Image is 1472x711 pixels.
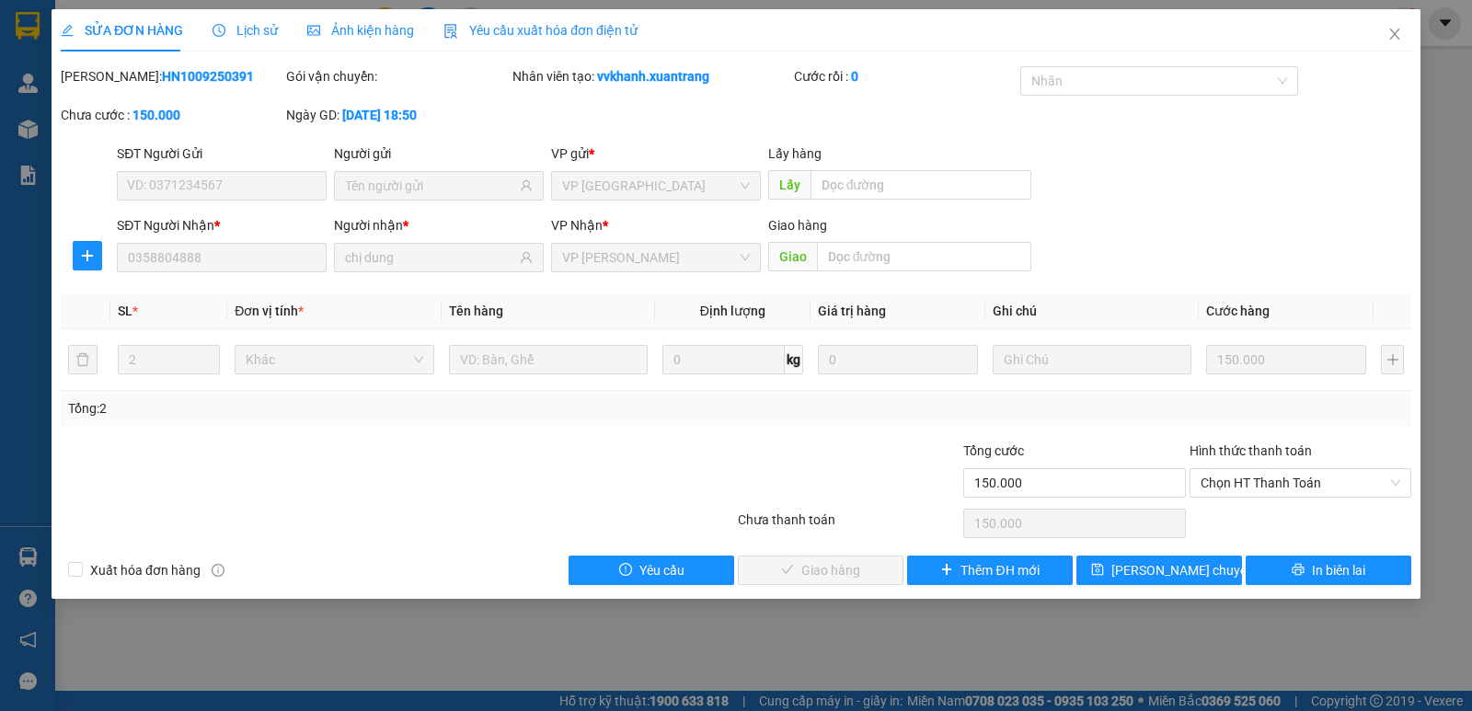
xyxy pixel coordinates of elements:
[334,215,544,235] div: Người nhận
[817,242,1032,271] input: Dọc đường
[73,241,102,270] button: plus
[940,563,953,578] span: plus
[118,304,132,318] span: SL
[307,23,414,38] span: Ảnh kiện hàng
[286,105,508,125] div: Ngày GD:
[1312,560,1365,580] span: In biên lai
[1387,27,1402,41] span: close
[213,23,278,38] span: Lịch sử
[818,304,886,318] span: Giá trị hàng
[61,23,183,38] span: SỬA ĐƠN HÀNG
[246,346,422,373] span: Khác
[768,146,822,161] span: Lấy hàng
[768,218,827,233] span: Giao hàng
[342,108,417,122] b: [DATE] 18:50
[794,66,1016,86] div: Cước rồi :
[736,510,961,542] div: Chưa thanh toán
[212,564,224,577] span: info-circle
[449,345,648,374] input: VD: Bàn, Ghế
[1206,345,1366,374] input: 0
[117,215,327,235] div: SĐT Người Nhận
[443,23,638,38] span: Yêu cầu xuất hóa đơn điện tử
[132,108,180,122] b: 150.000
[1292,563,1305,578] span: printer
[520,179,533,192] span: user
[960,560,1039,580] span: Thêm ĐH mới
[307,24,320,37] span: picture
[74,248,101,263] span: plus
[334,143,544,164] div: Người gửi
[700,304,765,318] span: Định lượng
[811,170,1032,200] input: Dọc đường
[1381,345,1404,374] button: plus
[768,242,817,271] span: Giao
[345,247,516,268] input: Tên người nhận
[61,105,282,125] div: Chưa cước :
[449,304,503,318] span: Tên hàng
[443,24,458,39] img: icon
[1369,9,1420,61] button: Close
[963,443,1024,458] span: Tổng cước
[68,398,569,419] div: Tổng: 2
[639,560,684,580] span: Yêu cầu
[1111,560,1286,580] span: [PERSON_NAME] chuyển hoàn
[83,560,208,580] span: Xuất hóa đơn hàng
[562,244,750,271] span: VP MỘC CHÂU
[162,69,254,84] b: HN1009250391
[1246,556,1411,585] button: printerIn biên lai
[61,66,282,86] div: [PERSON_NAME]:
[785,345,803,374] span: kg
[993,345,1191,374] input: Ghi Chú
[619,563,632,578] span: exclamation-circle
[520,251,533,264] span: user
[768,170,811,200] span: Lấy
[286,66,508,86] div: Gói vận chuyển:
[738,556,903,585] button: checkGiao hàng
[117,143,327,164] div: SĐT Người Gửi
[1190,443,1312,458] label: Hình thức thanh toán
[345,176,516,196] input: Tên người gửi
[907,556,1073,585] button: plusThêm ĐH mới
[551,143,761,164] div: VP gửi
[551,218,603,233] span: VP Nhận
[213,24,225,37] span: clock-circle
[818,345,978,374] input: 0
[562,172,750,200] span: VP HÀ NỘI
[61,24,74,37] span: edit
[1091,563,1104,578] span: save
[1206,304,1270,318] span: Cước hàng
[985,293,1199,329] th: Ghi chú
[512,66,791,86] div: Nhân viên tạo:
[851,69,858,84] b: 0
[1076,556,1242,585] button: save[PERSON_NAME] chuyển hoàn
[235,304,304,318] span: Đơn vị tính
[569,556,734,585] button: exclamation-circleYêu cầu
[68,345,98,374] button: delete
[597,69,709,84] b: vvkhanh.xuantrang
[1201,469,1400,497] span: Chọn HT Thanh Toán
